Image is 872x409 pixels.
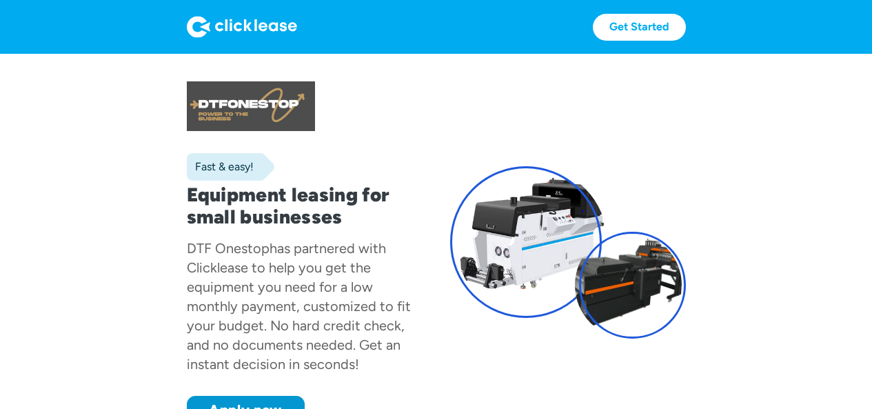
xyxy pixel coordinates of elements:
img: Logo [187,16,297,38]
div: Fast & easy! [187,160,254,174]
div: has partnered with Clicklease to help you get the equipment you need for a low monthly payment, c... [187,240,411,372]
a: Get Started [593,14,686,41]
h1: Equipment leasing for small businesses [187,183,423,228]
div: DTF Onestop [187,240,270,257]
